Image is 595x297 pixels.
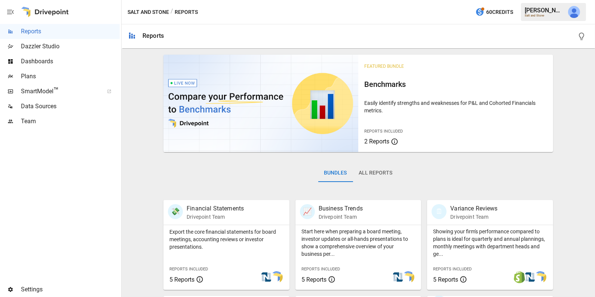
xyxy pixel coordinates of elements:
[568,6,580,18] img: Julie Wilton
[187,204,244,213] p: Financial Statements
[433,276,458,283] span: 5 Reports
[402,271,414,283] img: smart model
[364,138,389,145] span: 2 Reports
[21,42,120,51] span: Dazzler Studio
[301,228,415,258] p: Start here when preparing a board meeting, investor updates or all-hands presentations to show a ...
[21,87,99,96] span: SmartModel
[534,271,546,283] img: smart model
[142,32,164,39] div: Reports
[364,64,404,69] span: Featured Bundle
[187,213,244,221] p: Drivepoint Team
[472,5,516,19] button: 60Credits
[392,271,404,283] img: netsuite
[168,204,183,219] div: 💸
[301,267,340,272] span: Reports Included
[433,228,547,258] p: Showing your firm's performance compared to plans is ideal for quarterly and annual plannings, mo...
[21,285,120,294] span: Settings
[260,271,272,283] img: netsuite
[450,204,497,213] p: Variance Reviews
[353,164,399,182] button: All Reports
[163,55,358,152] img: video thumbnail
[169,267,208,272] span: Reports Included
[513,271,525,283] img: shopify
[169,228,283,251] p: Export the core financial statements for board meetings, accounting reviews or investor presentat...
[486,7,513,17] span: 60 Credits
[450,213,497,221] p: Drivepoint Team
[300,204,315,219] div: 📈
[53,86,59,95] span: ™
[21,27,120,36] span: Reports
[301,276,326,283] span: 5 Reports
[564,1,585,22] button: Julie Wilton
[171,7,173,17] div: /
[128,7,169,17] button: Salt and Stone
[21,72,120,81] span: Plans
[525,14,564,17] div: Salt and Stone
[525,7,564,14] div: [PERSON_NAME]
[319,204,363,213] p: Business Trends
[21,102,120,111] span: Data Sources
[364,99,547,114] p: Easily identify strengths and weaknesses for P&L and Cohorted Financials metrics.
[169,276,194,283] span: 5 Reports
[364,129,403,134] span: Reports Included
[21,57,120,66] span: Dashboards
[318,164,353,182] button: Bundles
[319,213,363,221] p: Drivepoint Team
[21,117,120,126] span: Team
[524,271,536,283] img: netsuite
[432,204,447,219] div: 🗓
[433,267,472,272] span: Reports Included
[364,78,547,90] h6: Benchmarks
[271,271,283,283] img: smart model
